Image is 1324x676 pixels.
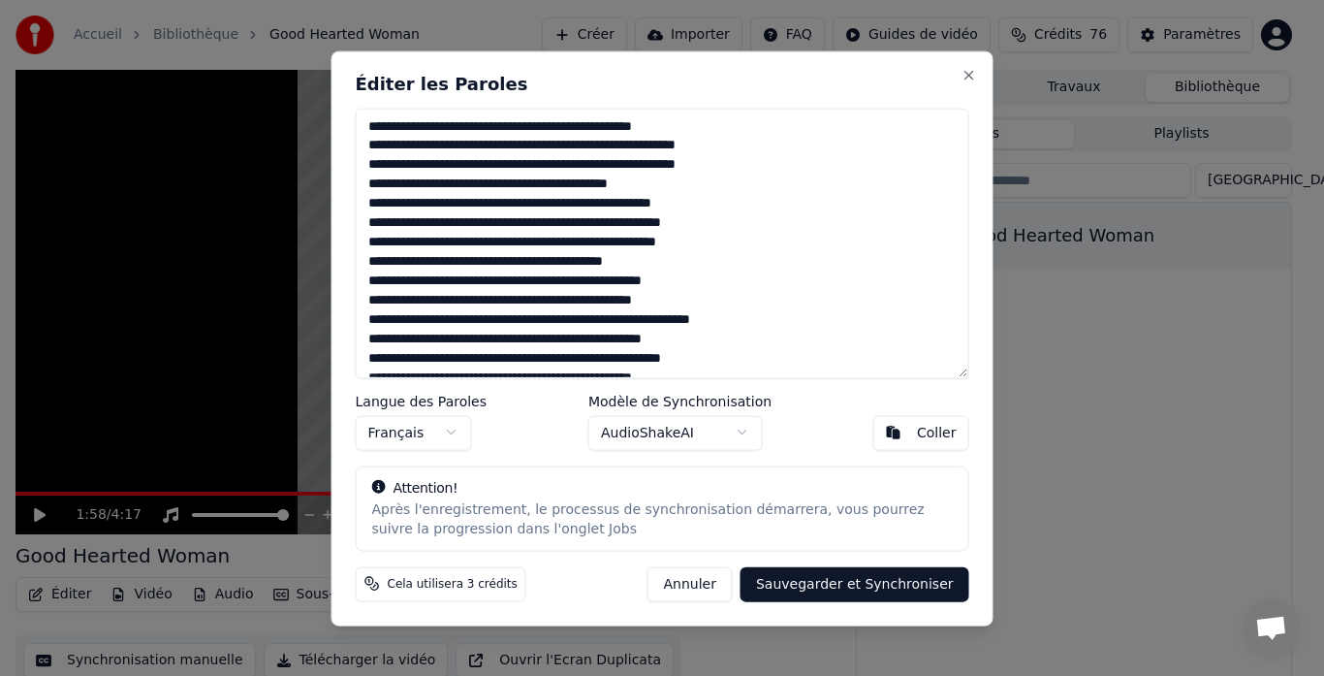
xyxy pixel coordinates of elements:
[873,415,969,450] button: Coller
[741,566,969,601] button: Sauvegarder et Synchroniser
[917,423,957,442] div: Coller
[356,75,969,92] h2: Éditer les Paroles
[372,499,953,538] div: Après l'enregistrement, le processus de synchronisation démarrera, vous pourrez suivre la progres...
[356,394,488,407] label: Langue des Paroles
[588,394,772,407] label: Modèle de Synchronisation
[372,478,953,498] div: Attention!
[388,576,518,592] span: Cela utilisera 3 crédits
[647,566,733,601] button: Annuler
